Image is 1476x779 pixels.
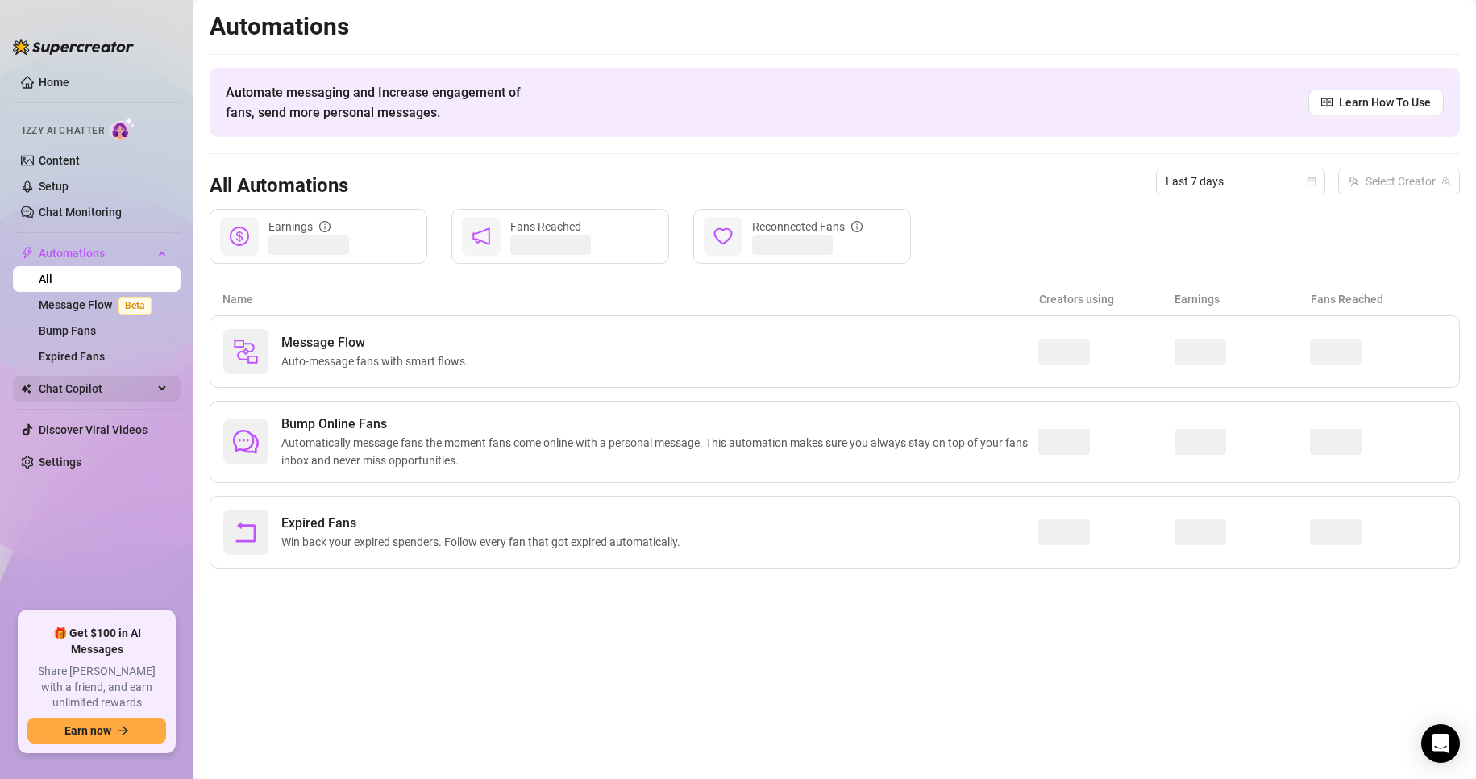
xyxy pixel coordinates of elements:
[233,429,259,455] span: comment
[222,290,1039,308] article: Name
[118,297,152,315] span: Beta
[210,11,1460,42] h2: Automations
[27,626,166,657] span: 🎁 Get $100 in AI Messages
[851,221,863,232] span: info-circle
[23,123,104,139] span: Izzy AI Chatter
[39,298,158,311] a: Message FlowBeta
[1441,177,1451,186] span: team
[64,724,111,737] span: Earn now
[226,82,536,123] span: Automate messaging and Increase engagement of fans, send more personal messages.
[1321,97,1333,108] span: read
[39,350,105,363] a: Expired Fans
[39,240,153,266] span: Automations
[1308,90,1444,115] a: Learn How To Use
[1339,94,1431,111] span: Learn How To Use
[27,718,166,744] button: Earn nowarrow-right
[1175,290,1311,308] article: Earnings
[21,383,31,394] img: Chat Copilot
[230,227,249,246] span: dollar
[39,180,69,193] a: Setup
[39,423,148,436] a: Discover Viral Videos
[39,76,69,89] a: Home
[1421,724,1460,763] div: Open Intercom Messenger
[1311,290,1447,308] article: Fans Reached
[233,339,259,365] img: svg%3e
[13,39,134,55] img: logo-BBDzfeDw.svg
[39,376,153,402] span: Chat Copilot
[281,514,687,533] span: Expired Fans
[118,725,129,736] span: arrow-right
[281,333,475,352] span: Message Flow
[110,117,135,140] img: AI Chatter
[510,220,581,233] span: Fans Reached
[1039,290,1175,308] article: Creators using
[39,206,122,219] a: Chat Monitoring
[1166,169,1316,194] span: Last 7 days
[39,324,96,337] a: Bump Fans
[39,273,52,285] a: All
[281,533,687,551] span: Win back your expired spenders. Follow every fan that got expired automatically.
[268,218,331,235] div: Earnings
[281,434,1038,469] span: Automatically message fans the moment fans come online with a personal message. This automation m...
[713,227,733,246] span: heart
[21,247,34,260] span: thunderbolt
[1307,177,1316,186] span: calendar
[39,456,81,469] a: Settings
[281,352,475,370] span: Auto-message fans with smart flows.
[319,221,331,232] span: info-circle
[39,154,80,167] a: Content
[752,218,863,235] div: Reconnected Fans
[233,519,259,545] span: rollback
[281,414,1038,434] span: Bump Online Fans
[472,227,491,246] span: notification
[27,664,166,711] span: Share [PERSON_NAME] with a friend, and earn unlimited rewards
[210,173,348,199] h3: All Automations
